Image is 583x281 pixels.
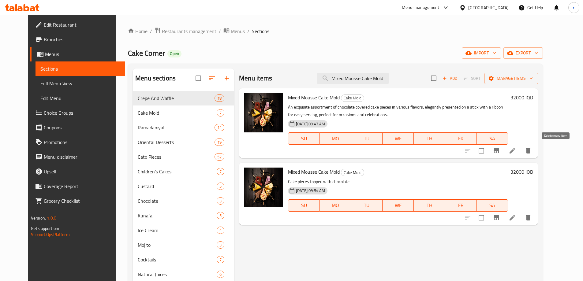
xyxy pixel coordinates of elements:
span: FR [448,201,474,210]
span: Chocolate [138,197,217,205]
span: Manage items [489,75,533,82]
li: / [247,28,249,35]
h2: Menu sections [135,74,176,83]
span: Sections [40,65,120,72]
span: Select section [427,72,440,85]
a: Home [128,28,148,35]
span: Select to update [475,144,488,157]
span: 19 [215,139,224,145]
span: Add [442,75,458,82]
div: Ice Cream [138,227,217,234]
span: Select all sections [192,72,205,85]
a: Sections [36,61,125,76]
span: Custard [138,183,217,190]
div: Mojito3 [133,238,234,252]
li: / [219,28,221,35]
button: WE [383,199,414,212]
a: Edit menu item [509,214,516,221]
div: Ramadaniyat11 [133,120,234,135]
p: An exquisite assortment of chocolate covered cake pieces in various flavors, elegantly presented ... [288,103,508,119]
span: 7 [217,257,224,263]
div: items [217,183,224,190]
span: Menus [231,28,245,35]
div: Children's Cakes [138,168,217,175]
span: TH [416,201,443,210]
div: Kunafa5 [133,208,234,223]
button: FR [445,132,477,145]
div: Menu-management [402,4,439,11]
span: Cake Mold [341,169,364,176]
span: r [573,4,574,11]
a: Edit Menu [36,91,125,105]
span: Menus [45,50,120,58]
button: MO [320,132,351,145]
button: delete [521,143,536,158]
span: import [467,49,496,57]
button: Branch-specific-item [489,143,504,158]
button: SA [477,132,508,145]
span: Cake Mold [341,94,364,102]
div: [GEOGRAPHIC_DATA] [468,4,509,11]
span: Crepe And Waffle [138,94,215,102]
span: Cake Mold [138,109,217,116]
span: 1.0.0 [47,214,56,222]
span: Restaurants management [162,28,216,35]
span: 5 [217,183,224,189]
span: Mixed Mousse Cake Mold [288,167,340,176]
div: items [217,227,224,234]
p: Cake pieces topped with chocolate [288,178,508,186]
h2: Menu items [239,74,272,83]
li: / [150,28,152,35]
div: Oriental Desserts19 [133,135,234,150]
div: items [217,271,224,278]
a: Choice Groups [30,105,125,120]
span: Cato Pieces [138,153,215,161]
span: 7 [217,169,224,175]
span: Grocery Checklist [44,197,120,205]
div: Kunafa [138,212,217,219]
a: Support.OpsPlatform [31,231,70,238]
div: Custard5 [133,179,234,194]
span: SA [479,134,506,143]
div: items [215,124,224,131]
a: Coupons [30,120,125,135]
span: 11 [215,125,224,131]
span: WE [385,201,412,210]
span: Ramadaniyat [138,124,215,131]
button: SU [288,132,320,145]
div: Crepe And Waffle18 [133,91,234,105]
a: Edit Restaurant [30,17,125,32]
span: 7 [217,110,224,116]
a: Coverage Report [30,179,125,194]
span: Natural Juices [138,271,217,278]
span: Mixed Mousse Cake Mold [288,93,340,102]
span: Oriental Desserts [138,139,215,146]
span: 3 [217,242,224,248]
span: SU [291,134,317,143]
a: Grocery Checklist [30,194,125,208]
span: Sections [252,28,269,35]
a: Branches [30,32,125,47]
button: Manage items [484,73,538,84]
span: MO [322,201,349,210]
span: Version: [31,214,46,222]
span: WE [385,134,412,143]
button: WE [383,132,414,145]
span: Coverage Report [44,183,120,190]
span: [DATE] 09:47 AM [293,121,327,127]
button: Branch-specific-item [489,210,504,225]
button: TU [351,132,383,145]
span: 5 [217,213,224,219]
span: Cake Corner [128,46,165,60]
span: export [508,49,538,57]
div: Cake Mold7 [133,105,234,120]
span: 6 [217,272,224,277]
span: Cocktails [138,256,217,263]
div: items [217,109,224,116]
div: items [217,197,224,205]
